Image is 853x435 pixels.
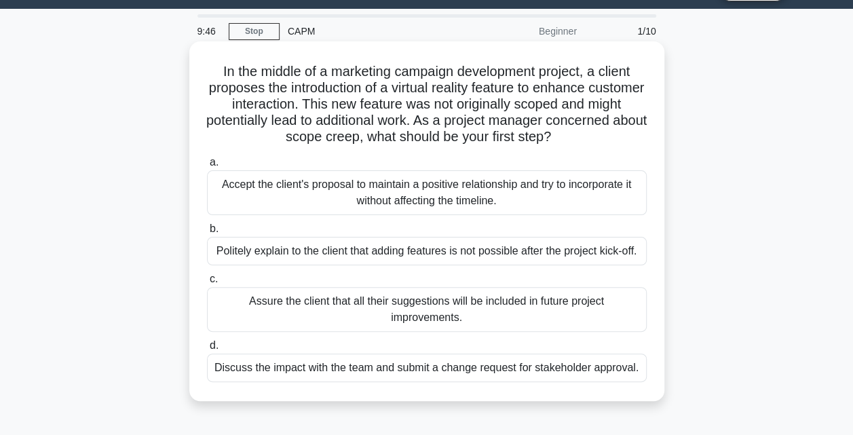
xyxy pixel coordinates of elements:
div: Discuss the impact with the team and submit a change request for stakeholder approval. [207,354,647,382]
span: a. [210,156,219,168]
a: Stop [229,23,280,40]
div: Accept the client's proposal to maintain a positive relationship and try to incorporate it withou... [207,170,647,215]
div: Assure the client that all their suggestions will be included in future project improvements. [207,287,647,332]
h5: In the middle of a marketing campaign development project, a client proposes the introduction of ... [206,63,648,146]
span: b. [210,223,219,234]
div: CAPM [280,18,466,45]
div: Politely explain to the client that adding features is not possible after the project kick-off. [207,237,647,265]
div: 9:46 [189,18,229,45]
span: c. [210,273,218,284]
div: 1/10 [585,18,664,45]
div: Beginner [466,18,585,45]
span: d. [210,339,219,351]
